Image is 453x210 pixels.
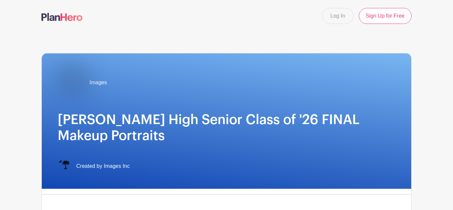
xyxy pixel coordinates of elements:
img: IMAGES%20logo%20transparenT%20PNG%20s.png [58,69,84,96]
img: logo-507f7623f17ff9eddc593b1ce0a138ce2505c220e1c5a4e2b4648c50719b7d32.svg [41,13,83,21]
h1: [PERSON_NAME] High Senior Class of '26 FINAL Makeup Portraits [58,112,395,144]
span: Created by Images Inc [76,162,130,170]
a: Sign Up for Free [359,8,412,24]
img: IMAGES%20logo%20transparenT%20PNG%20s.png [58,160,71,173]
span: Images [90,79,107,87]
a: Log In [322,8,353,24]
